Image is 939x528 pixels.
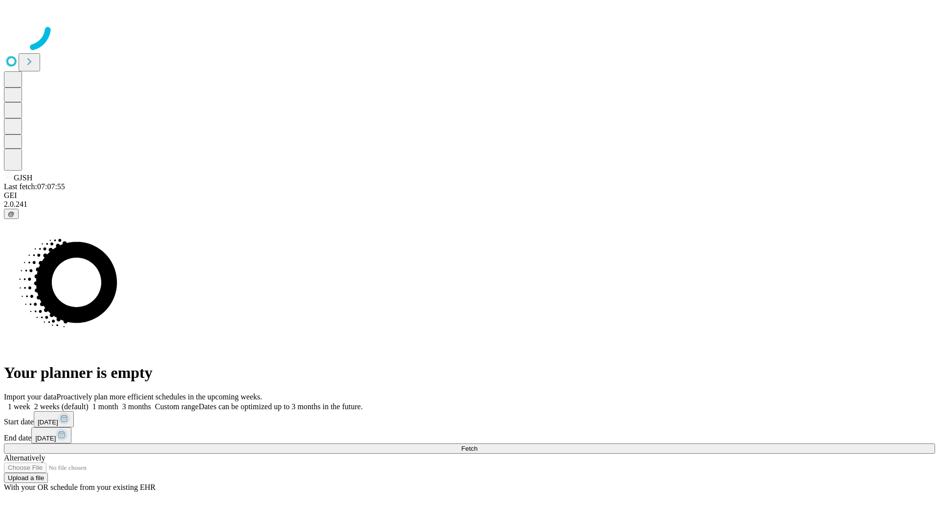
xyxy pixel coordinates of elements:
[4,200,935,209] div: 2.0.241
[4,182,65,191] span: Last fetch: 07:07:55
[4,411,935,427] div: Start date
[38,418,58,426] span: [DATE]
[4,191,935,200] div: GEI
[35,435,56,442] span: [DATE]
[4,393,57,401] span: Import your data
[199,402,362,411] span: Dates can be optimized up to 3 months in the future.
[4,483,156,491] span: With your OR schedule from your existing EHR
[14,174,32,182] span: GJSH
[92,402,118,411] span: 1 month
[461,445,477,452] span: Fetch
[8,210,15,218] span: @
[8,402,30,411] span: 1 week
[4,364,935,382] h1: Your planner is empty
[122,402,151,411] span: 3 months
[4,473,48,483] button: Upload a file
[31,427,71,443] button: [DATE]
[4,443,935,454] button: Fetch
[4,427,935,443] div: End date
[57,393,262,401] span: Proactively plan more efficient schedules in the upcoming weeks.
[34,402,89,411] span: 2 weeks (default)
[155,402,199,411] span: Custom range
[4,454,45,462] span: Alternatively
[4,209,19,219] button: @
[34,411,74,427] button: [DATE]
